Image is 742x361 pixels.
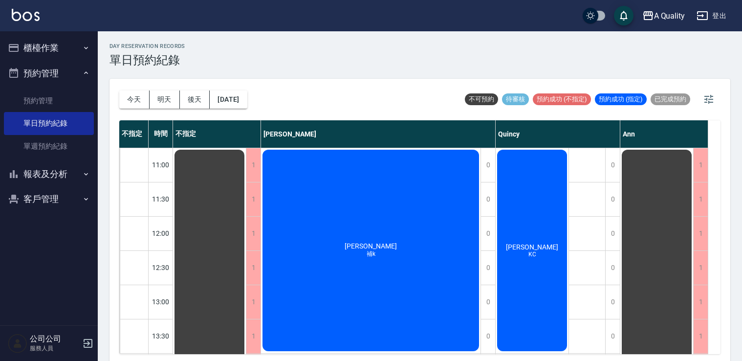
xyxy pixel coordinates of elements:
span: [PERSON_NAME] [504,243,560,251]
span: 已完成預約 [651,95,690,104]
div: 0 [605,319,620,353]
button: 櫃檯作業 [4,35,94,61]
div: 1 [693,217,708,250]
div: A Quality [654,10,685,22]
div: Ann [620,120,708,148]
span: 不可預約 [465,95,498,104]
span: KC [526,251,538,258]
div: 12:00 [149,216,173,250]
button: 預約管理 [4,61,94,86]
button: [DATE] [210,90,247,109]
div: 0 [605,217,620,250]
div: 時間 [149,120,173,148]
p: 服務人員 [30,344,80,353]
button: 登出 [693,7,730,25]
div: 0 [480,285,495,319]
a: 單週預約紀錄 [4,135,94,158]
a: 預約管理 [4,90,94,112]
h5: 公司公司 [30,334,80,344]
div: 1 [693,182,708,216]
div: 12:30 [149,250,173,285]
button: 後天 [180,90,210,109]
div: Quincy [496,120,620,148]
div: 0 [605,148,620,182]
div: 1 [246,319,261,353]
div: 0 [605,285,620,319]
h2: day Reservation records [109,43,185,49]
div: 0 [605,251,620,285]
div: 1 [246,217,261,250]
div: 1 [693,285,708,319]
div: [PERSON_NAME] [261,120,496,148]
span: 預約成功 (指定) [595,95,647,104]
div: 1 [246,285,261,319]
div: 0 [480,182,495,216]
button: 客戶管理 [4,186,94,212]
div: 1 [246,251,261,285]
button: A Quality [638,6,689,26]
div: 0 [480,148,495,182]
span: [PERSON_NAME] [343,242,399,250]
button: 明天 [150,90,180,109]
div: 13:00 [149,285,173,319]
h3: 單日預約紀錄 [109,53,185,67]
div: 0 [605,182,620,216]
div: 11:30 [149,182,173,216]
div: 1 [246,148,261,182]
div: 1 [693,148,708,182]
div: 13:30 [149,319,173,353]
div: 0 [480,217,495,250]
div: 1 [693,251,708,285]
span: 補k [365,250,377,258]
div: 不指定 [173,120,261,148]
div: 0 [480,319,495,353]
span: 預約成功 (不指定) [533,95,591,104]
div: 1 [693,319,708,353]
span: 待審核 [502,95,529,104]
div: 不指定 [119,120,149,148]
div: 11:00 [149,148,173,182]
a: 單日預約紀錄 [4,112,94,135]
button: 今天 [119,90,150,109]
div: 0 [480,251,495,285]
button: 報表及分析 [4,161,94,187]
div: 1 [246,182,261,216]
img: Person [8,334,27,353]
button: save [614,6,633,25]
img: Logo [12,9,40,21]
